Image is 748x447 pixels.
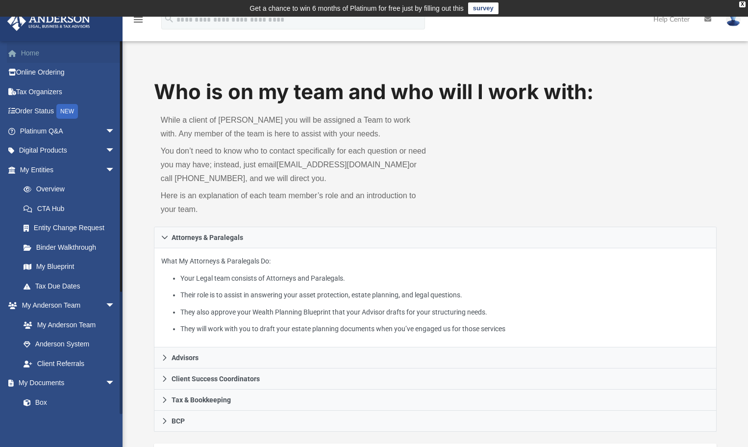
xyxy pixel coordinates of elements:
a: My Anderson Teamarrow_drop_down [7,296,125,316]
a: Attorneys & Paralegals [154,227,717,248]
span: arrow_drop_down [105,373,125,394]
img: User Pic [726,12,741,26]
a: My Entitiesarrow_drop_down [7,160,130,180]
span: Client Success Coordinators [172,375,260,382]
a: My Documentsarrow_drop_down [7,373,125,393]
span: arrow_drop_down [105,296,125,316]
a: Anderson System [14,335,125,354]
p: What My Attorneys & Paralegals Do: [161,255,709,335]
span: Tax & Bookkeeping [172,396,231,403]
a: Advisors [154,347,717,368]
a: My Anderson Team [14,315,120,335]
a: Tax Due Dates [14,276,130,296]
div: close [739,1,746,7]
span: arrow_drop_down [105,141,125,161]
a: menu [132,19,144,26]
i: menu [132,14,144,26]
a: Box [14,393,120,412]
a: Overview [14,180,130,199]
a: Order StatusNEW [7,102,130,122]
li: They also approve your Wealth Planning Blueprint that your Advisor drafts for your structuring ne... [180,306,709,318]
a: survey [468,2,499,14]
a: Tax & Bookkeeping [154,390,717,411]
a: BCP [154,411,717,432]
li: Their role is to assist in answering your asset protection, estate planning, and legal questions. [180,289,709,301]
h1: Who is on my team and who will I work with: [154,78,717,106]
div: Get a chance to win 6 months of Platinum for free just by filling out this [249,2,464,14]
p: You don’t need to know who to contact specifically for each question or need you may have; instea... [161,144,428,185]
a: CTA Hub [14,199,130,218]
div: Attorneys & Paralegals [154,248,717,348]
span: arrow_drop_down [105,121,125,141]
li: Your Legal team consists of Attorneys and Paralegals. [180,272,709,285]
a: Home [7,43,130,63]
div: NEW [56,104,78,119]
span: Advisors [172,354,199,361]
p: While a client of [PERSON_NAME] you will be assigned a Team to work with. Any member of the team ... [161,113,428,141]
a: Meeting Minutes [14,412,125,432]
span: BCP [172,418,185,424]
a: Platinum Q&Aarrow_drop_down [7,121,130,141]
a: [EMAIL_ADDRESS][DOMAIN_NAME] [276,160,409,169]
a: My Blueprint [14,257,125,277]
a: Online Ordering [7,63,130,82]
a: Client Success Coordinators [154,368,717,390]
a: Binder Walkthrough [14,237,130,257]
img: Anderson Advisors Platinum Portal [4,12,93,31]
a: Digital Productsarrow_drop_down [7,141,130,160]
span: Attorneys & Paralegals [172,234,243,241]
a: Client Referrals [14,354,125,373]
li: They will work with you to draft your estate planning documents when you’ve engaged us for those ... [180,323,709,335]
i: search [164,13,175,24]
p: Here is an explanation of each team member’s role and an introduction to your team. [161,189,428,216]
a: Entity Change Request [14,218,130,238]
span: arrow_drop_down [105,160,125,180]
a: Tax Organizers [7,82,130,102]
